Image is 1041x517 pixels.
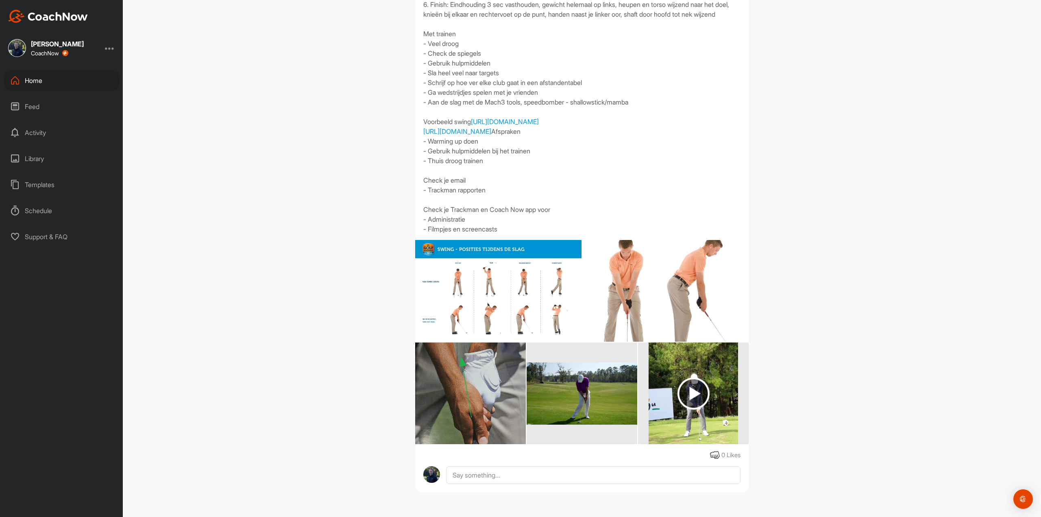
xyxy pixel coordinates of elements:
div: [PERSON_NAME] [31,41,84,47]
img: play [677,377,710,410]
img: media [582,185,749,397]
img: avatar [423,466,440,483]
div: Open Intercom Messenger [1013,489,1033,509]
img: media [649,342,738,444]
div: Library [4,148,119,169]
div: Templates [4,175,119,195]
img: square_31c7af9afa6b1c9a70a2906bca42e48d.jpg [8,39,26,57]
img: CoachNow [8,10,88,23]
img: media [415,329,526,458]
div: Feed [4,96,119,117]
div: CoachNow [31,50,68,57]
div: Schedule [4,201,119,221]
a: [URL][DOMAIN_NAME] [471,118,539,126]
img: media [415,240,581,342]
a: [URL][DOMAIN_NAME] [423,127,491,135]
div: Home [4,70,119,91]
img: media [527,362,637,425]
div: 0 Likes [721,451,740,460]
div: Support & FAQ [4,227,119,247]
div: Activity [4,122,119,143]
